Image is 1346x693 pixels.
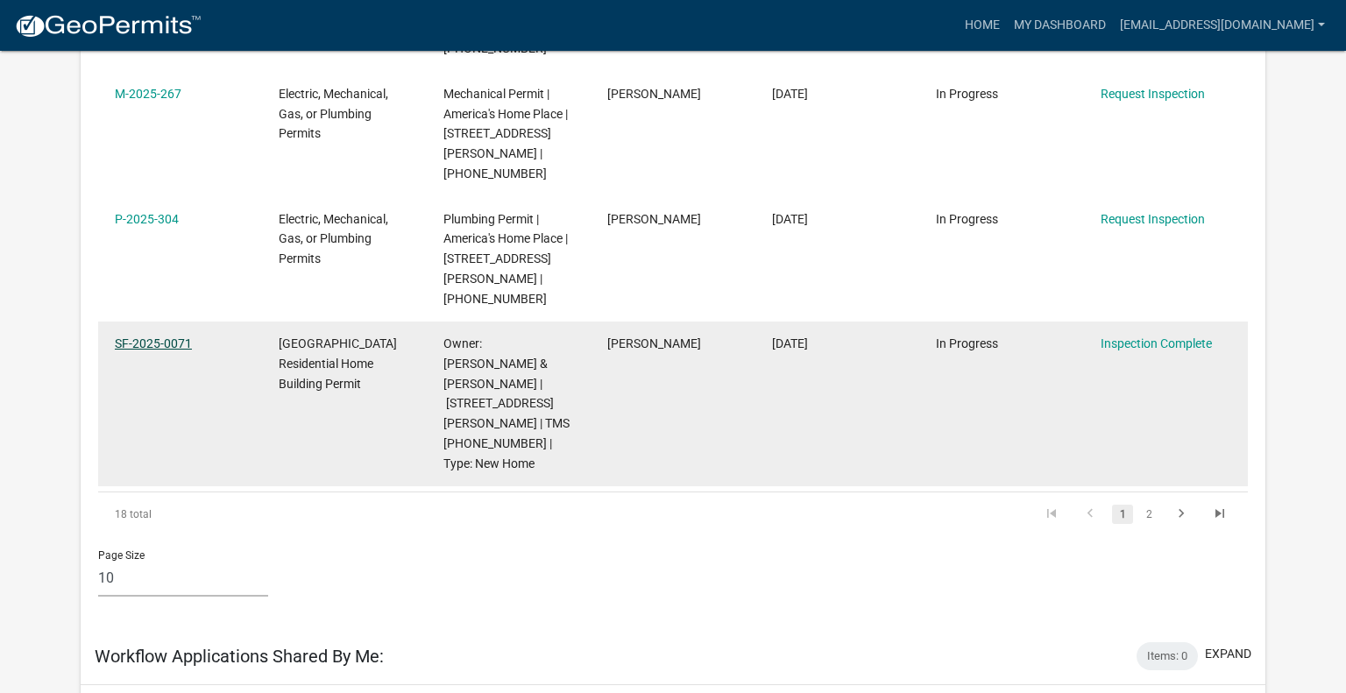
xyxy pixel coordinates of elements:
[772,212,808,226] span: 05/30/2025
[115,336,192,350] a: SF-2025-0071
[1113,9,1332,42] a: [EMAIL_ADDRESS][DOMAIN_NAME]
[1112,505,1133,524] a: 1
[1205,645,1251,663] button: expand
[1136,499,1162,529] li: page 2
[279,336,397,391] span: Abbeville County Residential Home Building Permit
[936,336,998,350] span: In Progress
[1073,505,1107,524] a: go to previous page
[772,87,808,101] span: 05/30/2025
[936,212,998,226] span: In Progress
[607,87,701,101] span: Charlene Silva
[443,336,570,470] span: Owner: ANNISS LOREN & WILLIAM T III | 145 BROCK RD | TMS 025-00-00-095 | Type: New Home
[98,492,325,536] div: 18 total
[1101,212,1205,226] a: Request Inspection
[1109,499,1136,529] li: page 1
[1035,505,1068,524] a: go to first page
[1203,505,1236,524] a: go to last page
[772,336,808,350] span: 05/30/2025
[1165,505,1198,524] a: go to next page
[115,212,179,226] a: P-2025-304
[1101,336,1212,350] a: Inspection Complete
[443,212,568,306] span: Plumbing Permit | America's Home Place | 145 BROCK RD | 025-00-00-095
[607,212,701,226] span: Charlene Silva
[115,87,181,101] a: M-2025-267
[95,646,384,667] h5: Workflow Applications Shared By Me:
[1007,9,1113,42] a: My Dashboard
[443,87,568,180] span: Mechanical Permit | America's Home Place | 145 BROCK RD | 025-00-00-095
[936,87,998,101] span: In Progress
[1137,642,1198,670] div: Items: 0
[607,336,701,350] span: Charlene Silva
[958,9,1007,42] a: Home
[279,87,388,141] span: Electric, Mechanical, Gas, or Plumbing Permits
[279,212,388,266] span: Electric, Mechanical, Gas, or Plumbing Permits
[1101,87,1205,101] a: Request Inspection
[1138,505,1159,524] a: 2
